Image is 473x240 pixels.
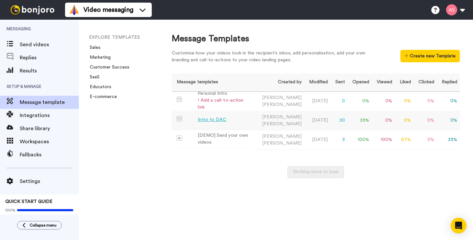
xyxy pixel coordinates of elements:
div: Customise how your videos look in the recipient's inbox, add personalisation, add your own brandi... [172,50,375,64]
button: Collapse menu [17,221,62,230]
div: Personal Intro [198,90,249,97]
a: Customer Success [86,65,129,70]
td: 100 % [372,130,395,150]
a: SaaS [86,75,100,79]
td: 0 % [395,111,414,130]
div: [DEMO] Send your own videos [198,132,249,146]
span: [PERSON_NAME] [262,122,302,126]
td: 0 % [348,91,372,111]
span: [PERSON_NAME] [262,102,302,107]
li: EXPLORE TEMPLATES [89,34,178,41]
th: Opened [348,73,372,91]
a: Educators [86,85,111,89]
div: Intro to DAC [198,116,226,123]
span: Settings [20,177,79,185]
td: 0 % [437,111,460,130]
span: QUICK START GUIDE [5,199,53,204]
div: ! Add a call-to-action link [198,97,249,111]
td: 33 % [437,130,460,150]
span: Send videos [20,41,79,49]
a: Sales [86,45,101,50]
span: 100% [5,208,15,213]
span: Results [20,67,79,75]
td: [PERSON_NAME] [252,130,304,150]
span: Video messaging [83,5,133,14]
img: demo-template.svg [177,135,182,141]
img: Message-temps.svg [177,97,182,102]
td: 30 [330,111,348,130]
td: [PERSON_NAME] [252,111,304,130]
button: Create new Template [400,50,460,62]
button: Nothing more to load [287,166,344,178]
a: Marketing [86,55,111,60]
td: [PERSON_NAME] [252,91,304,111]
div: Message Templates [172,33,460,45]
a: E-commerce [86,94,117,99]
td: 0 % [395,91,414,111]
td: 0 % [437,91,460,111]
th: Modified [304,73,330,91]
span: Fallbacks [20,151,79,159]
td: [DATE] [304,111,330,130]
td: 0 % [372,111,395,130]
td: 0 [330,91,348,111]
td: 0 % [414,130,437,150]
span: Share library [20,125,79,132]
img: vm-color.svg [69,5,79,15]
td: 0 % [414,91,437,111]
td: 3 [330,130,348,150]
th: Liked [395,73,414,91]
span: Collapse menu [30,223,56,228]
img: Message-temps.svg [177,116,182,121]
th: Replied [437,73,460,91]
span: Workspaces [20,138,79,146]
span: Message template [20,98,79,106]
th: Message templates [172,73,252,91]
td: 67 % [395,130,414,150]
th: Created by [252,73,304,91]
div: Open Intercom Messenger [451,218,466,233]
span: Replies [20,54,79,62]
th: Sent [330,73,348,91]
span: Integrations [20,111,79,119]
th: Clicked [414,73,437,91]
img: bj-logo-header-white.svg [8,5,57,14]
td: 100 % [348,130,372,150]
td: 0 % [414,111,437,130]
span: [PERSON_NAME] [262,141,302,146]
td: 0 % [372,91,395,111]
td: 33 % [348,111,372,130]
th: Viewed [372,73,395,91]
td: [DATE] [304,130,330,150]
td: [DATE] [304,91,330,111]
